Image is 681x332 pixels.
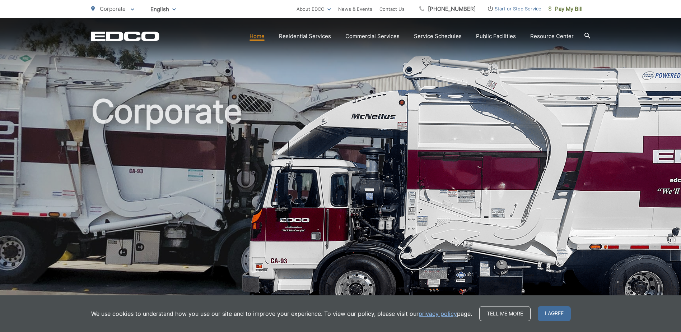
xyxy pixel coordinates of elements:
a: Contact Us [379,5,405,13]
a: EDCD logo. Return to the homepage. [91,31,159,41]
h1: Corporate [91,93,590,321]
a: privacy policy [419,309,457,318]
a: Home [249,32,265,41]
a: Commercial Services [345,32,400,41]
span: Pay My Bill [549,5,583,13]
a: Public Facilities [476,32,516,41]
a: Residential Services [279,32,331,41]
a: Resource Center [530,32,574,41]
a: Service Schedules [414,32,462,41]
span: Corporate [100,5,126,12]
span: I agree [538,306,571,321]
a: About EDCO [297,5,331,13]
span: English [145,3,181,15]
a: Tell me more [479,306,531,321]
p: We use cookies to understand how you use our site and to improve your experience. To view our pol... [91,309,472,318]
a: News & Events [338,5,372,13]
